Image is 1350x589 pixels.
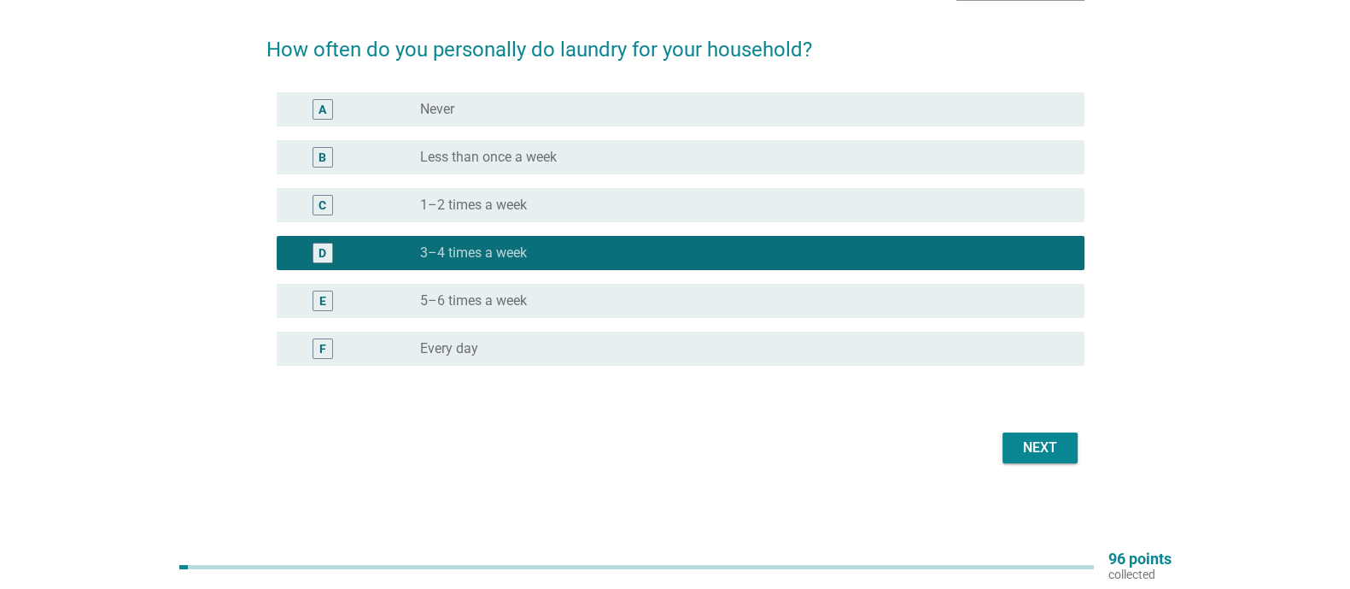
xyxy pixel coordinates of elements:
p: 96 points [1107,551,1171,567]
p: collected [1107,567,1171,582]
label: Never [420,101,454,118]
label: Less than once a week [420,149,557,166]
div: C [319,197,326,215]
h2: How often do you personally do laundry for your household? [266,17,1084,65]
label: 5–6 times a week [420,292,527,309]
div: A [319,101,326,119]
div: F [319,340,326,358]
div: Next [1016,438,1064,458]
div: B [319,149,326,167]
div: E [319,292,326,310]
label: Every day [420,340,478,357]
label: 3–4 times a week [420,244,527,262]
button: Next [1002,433,1078,463]
label: 1–2 times a week [420,197,527,214]
div: D [319,244,326,262]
